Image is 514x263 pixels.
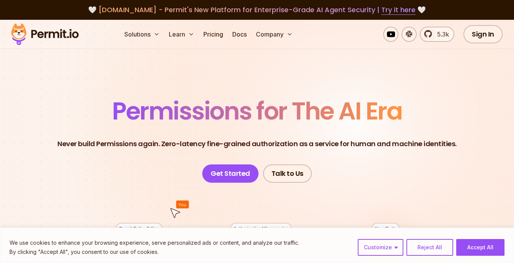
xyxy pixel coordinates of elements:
a: Docs [229,27,250,42]
p: We use cookies to enhance your browsing experience, serve personalized ads or content, and analyz... [10,238,299,247]
button: Customize [358,239,403,256]
a: Sign In [463,25,503,43]
div: 🤍 🤍 [18,5,496,15]
a: Get Started [202,164,259,183]
button: Solutions [121,27,163,42]
a: 5.3k [420,27,454,42]
button: Accept All [456,239,504,256]
a: Pricing [200,27,226,42]
a: Try it here [381,5,416,15]
p: By clicking "Accept All", you consent to our use of cookies. [10,247,299,257]
a: Talk to Us [263,164,312,183]
button: Reject All [406,239,453,256]
button: Learn [166,27,197,42]
p: Never build Permissions again. Zero-latency fine-grained authorization as a service for human and... [57,139,457,149]
button: Company [253,27,296,42]
span: Permissions for The AI Era [112,94,402,128]
span: 5.3k [433,30,449,39]
img: Permit logo [8,21,82,47]
span: [DOMAIN_NAME] - Permit's New Platform for Enterprise-Grade AI Agent Security | [98,5,416,14]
